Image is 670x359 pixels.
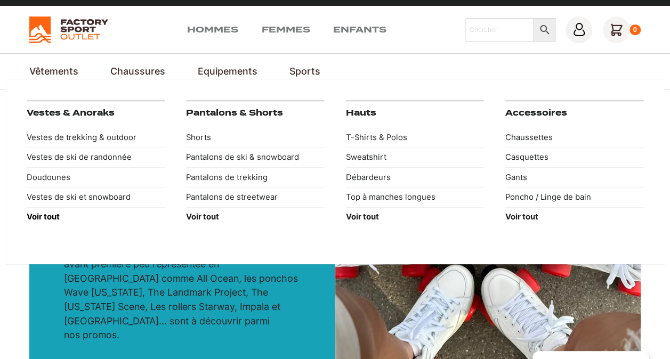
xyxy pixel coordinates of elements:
a: Accessoires [505,108,567,118]
a: Equipements [197,64,257,79]
a: Femmes [262,23,310,36]
a: Voir tout [27,207,165,227]
a: Casquettes [505,148,643,167]
a: Pantalons de streetwear [186,187,324,207]
a: Enfants [333,23,386,36]
a: Hauts [346,108,376,118]
p: [DEMOGRAPHIC_DATA] est de vous présenter un maximum de produits outdoors de qualité originaux à p... [64,215,301,342]
a: Vestes de trekking & outdoor [27,128,165,148]
a: Pantalons de trekking [186,167,324,187]
a: Vêtements [29,64,78,79]
a: Poncho / Linge de bain [505,187,643,207]
a: Vestes de ski de randonnée [27,148,165,167]
a: Voir tout [505,207,643,227]
strong: Voir tout [505,212,538,222]
a: Hommes [187,23,238,36]
a: Shorts [186,128,324,148]
a: Pantalons & Shorts [186,108,283,118]
input: Chercher [465,18,534,42]
a: Chaussures [110,64,165,79]
strong: Voir tout [346,212,379,222]
strong: Voir tout [186,212,219,222]
a: Sports [289,64,320,79]
a: Voir tout [186,207,324,227]
div: 0 [629,25,641,35]
a: Pantalons de ski & snowboard [186,148,324,167]
a: Gants [505,167,643,187]
a: Top à manches longues [346,187,484,207]
a: T-Shirts & Polos [346,128,484,148]
a: Voir tout [346,207,484,227]
a: Vestes & Anoraks [27,108,115,118]
a: Vestes de ski et snowboard [27,187,165,207]
a: Débardeurs [346,167,484,187]
img: Factory Sport Outlet [29,17,108,43]
strong: Voir tout [27,212,60,222]
a: Chaussettes [505,128,643,148]
a: Doudounes [27,167,165,187]
a: Sweatshirt [346,148,484,167]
